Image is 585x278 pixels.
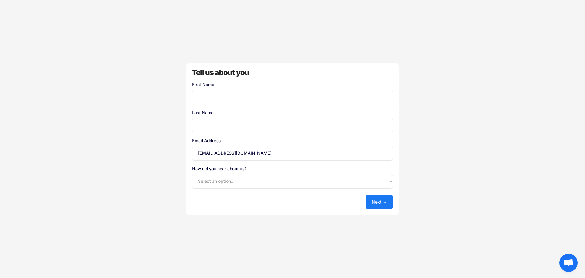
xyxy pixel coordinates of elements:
[366,195,393,209] button: Next →
[192,139,393,143] div: Email Address
[192,146,393,161] input: Your email address
[192,82,393,87] div: First Name
[192,167,393,171] div: How did you hear about us?
[192,110,393,115] div: Last Name
[192,69,393,76] div: Tell us about you
[559,254,578,272] div: Conversa aberta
